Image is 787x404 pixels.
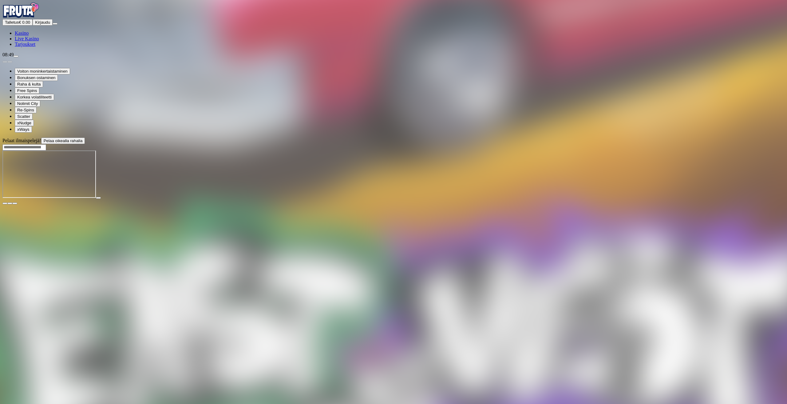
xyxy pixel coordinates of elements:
[15,94,54,100] button: Korkea volatiliteetti
[15,87,39,94] button: Free Spins
[2,144,46,150] input: Search
[2,19,33,26] button: Talletusplus icon€ 0.00
[2,150,96,198] iframe: East Coast Vs West Coast
[2,52,14,57] span: 08:49
[41,138,85,144] button: Pelaa oikealla rahalla
[33,19,53,26] button: Kirjaudu
[53,23,57,25] button: menu
[2,2,39,18] img: Fruta
[17,82,41,86] span: Raha & kulta
[5,20,19,25] span: Talletus
[35,20,50,25] span: Kirjaudu
[19,20,30,25] span: € 0.00
[2,61,7,63] button: prev slide
[12,202,17,204] button: fullscreen icon
[17,95,52,99] span: Korkea volatiliteetti
[15,74,58,81] button: Bonuksen ostaminen
[17,121,31,125] span: xNudge
[17,108,34,112] span: Re-Spins
[15,81,43,87] button: Raha & kulta
[96,197,101,199] button: play icon
[15,36,39,41] a: Live Kasino
[7,61,12,63] button: next slide
[17,69,68,74] span: Voiton moninkertaistaminen
[15,30,29,36] a: Kasino
[2,2,785,47] nav: Primary
[2,138,785,144] div: Pelaat ilmaispelejä!
[15,100,40,107] button: Nolimit City
[15,113,33,120] button: Scatter
[2,202,7,204] button: close icon
[17,114,30,119] span: Scatter
[15,120,34,126] button: xNudge
[7,202,12,204] button: chevron-down icon
[17,88,37,93] span: Free Spins
[44,138,83,143] span: Pelaa oikealla rahalla
[15,107,37,113] button: Re-Spins
[15,126,32,133] button: xWays
[15,42,35,47] a: Tarjoukset
[17,101,38,106] span: Nolimit City
[2,30,785,47] nav: Main menu
[2,14,39,19] a: Fruta
[17,75,55,80] span: Bonuksen ostaminen
[15,68,70,74] button: Voiton moninkertaistaminen
[17,127,30,132] span: xWays
[14,55,18,57] button: live-chat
